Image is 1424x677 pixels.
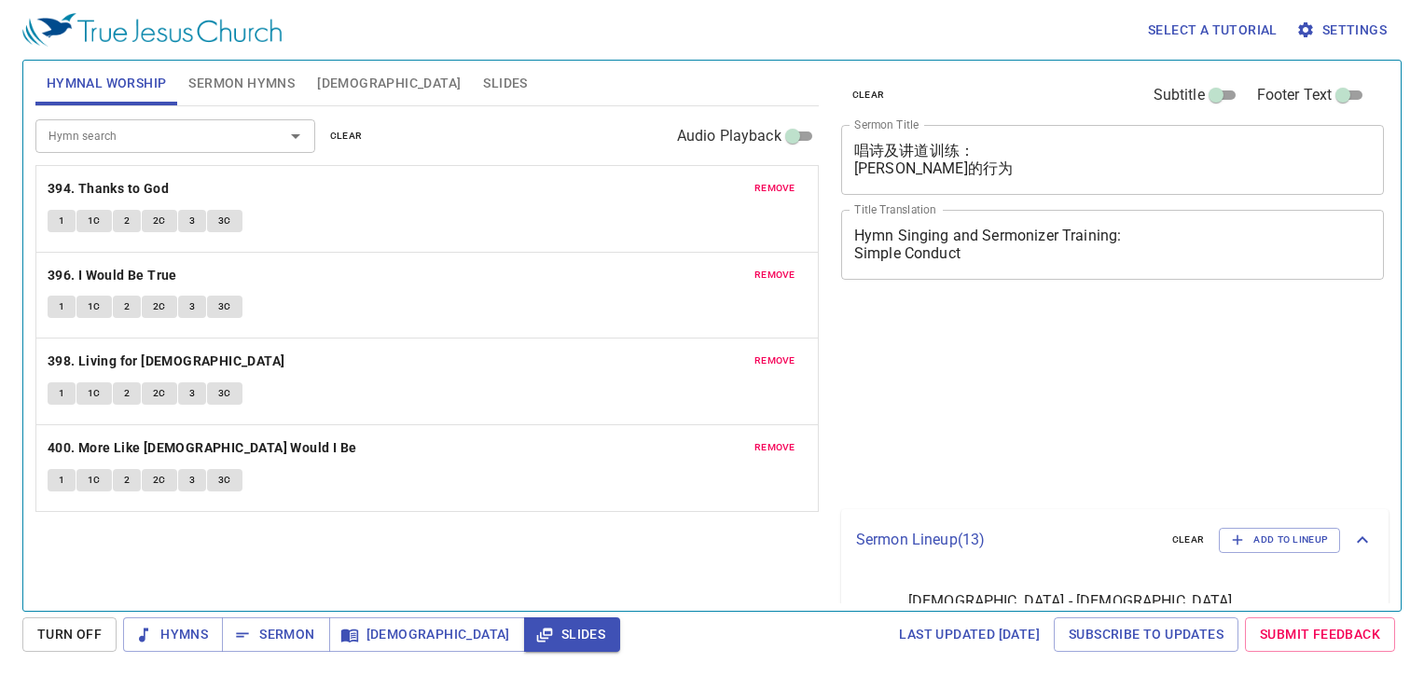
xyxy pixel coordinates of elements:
[47,72,167,95] span: Hymnal Worship
[76,296,112,318] button: 1C
[48,469,76,491] button: 1
[48,436,360,460] button: 400. More Like [DEMOGRAPHIC_DATA] Would I Be
[189,385,195,402] span: 3
[854,142,1372,177] textarea: 唱诗及讲道训练： [PERSON_NAME]的行为
[178,296,206,318] button: 3
[124,213,130,229] span: 2
[88,213,101,229] span: 1C
[892,617,1047,652] a: Last updated [DATE]
[178,382,206,405] button: 3
[48,264,180,287] button: 396. I Would Be True
[113,296,141,318] button: 2
[237,623,314,646] span: Sermon
[329,617,525,652] button: [DEMOGRAPHIC_DATA]
[48,264,177,287] b: 396. I Would Be True
[48,350,285,373] b: 398. Living for [DEMOGRAPHIC_DATA]
[124,472,130,489] span: 2
[48,210,76,232] button: 1
[207,469,242,491] button: 3C
[189,298,195,315] span: 3
[59,472,64,489] span: 1
[344,623,510,646] span: [DEMOGRAPHIC_DATA]
[1245,617,1395,652] a: Submit Feedback
[677,125,781,147] span: Audio Playback
[113,382,141,405] button: 2
[854,227,1372,262] textarea: Hymn Singing and Sermonizer Training: Simple Conduct
[841,509,1389,571] div: Sermon Lineup(13)clearAdd to Lineup
[48,382,76,405] button: 1
[138,623,208,646] span: Hymns
[754,352,795,369] span: remove
[524,617,620,652] button: Slides
[754,439,795,456] span: remove
[153,213,166,229] span: 2C
[189,213,195,229] span: 3
[222,617,329,652] button: Sermon
[48,296,76,318] button: 1
[189,472,195,489] span: 3
[218,298,231,315] span: 3C
[48,177,173,200] button: 394. Thanks to God
[22,617,117,652] button: Turn Off
[124,298,130,315] span: 2
[317,72,461,95] span: [DEMOGRAPHIC_DATA]
[908,590,1239,635] span: [DEMOGRAPHIC_DATA] - [DEMOGRAPHIC_DATA] - [GEOGRAPHIC_DATA]
[48,177,169,200] b: 394. Thanks to God
[1154,84,1205,106] span: Subtitle
[1172,532,1205,548] span: clear
[88,298,101,315] span: 1C
[841,84,896,106] button: clear
[142,382,177,405] button: 2C
[207,210,242,232] button: 3C
[153,385,166,402] span: 2C
[754,267,795,283] span: remove
[1293,13,1394,48] button: Settings
[188,72,295,95] span: Sermon Hymns
[48,350,288,373] button: 398. Living for [DEMOGRAPHIC_DATA]
[1257,84,1333,106] span: Footer Text
[123,617,223,652] button: Hymns
[754,180,795,197] span: remove
[48,436,357,460] b: 400. More Like [DEMOGRAPHIC_DATA] Would I Be
[88,385,101,402] span: 1C
[142,469,177,491] button: 2C
[218,472,231,489] span: 3C
[319,125,374,147] button: clear
[743,350,807,372] button: remove
[37,623,102,646] span: Turn Off
[330,128,363,145] span: clear
[59,298,64,315] span: 1
[124,385,130,402] span: 2
[218,385,231,402] span: 3C
[1148,19,1278,42] span: Select a tutorial
[1219,528,1340,552] button: Add to Lineup
[207,296,242,318] button: 3C
[113,469,141,491] button: 2
[1069,623,1224,646] span: Subscribe to Updates
[1161,529,1216,551] button: clear
[743,264,807,286] button: remove
[142,296,177,318] button: 2C
[22,13,282,47] img: True Jesus Church
[1260,623,1380,646] span: Submit Feedback
[178,469,206,491] button: 3
[76,210,112,232] button: 1C
[856,529,1157,551] p: Sermon Lineup ( 13 )
[852,87,885,104] span: clear
[218,213,231,229] span: 3C
[899,623,1040,646] span: Last updated [DATE]
[153,472,166,489] span: 2C
[539,623,605,646] span: Slides
[153,298,166,315] span: 2C
[1231,532,1328,548] span: Add to Lineup
[88,472,101,489] span: 1C
[1141,13,1285,48] button: Select a tutorial
[59,213,64,229] span: 1
[743,436,807,459] button: remove
[743,177,807,200] button: remove
[1300,19,1387,42] span: Settings
[283,123,309,149] button: Open
[207,382,242,405] button: 3C
[142,210,177,232] button: 2C
[113,210,141,232] button: 2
